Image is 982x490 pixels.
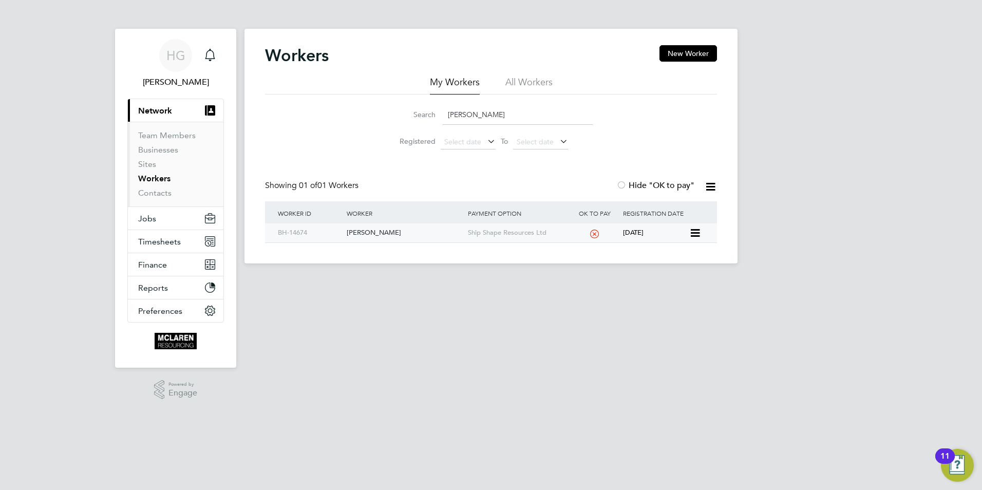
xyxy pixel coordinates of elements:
[155,333,196,349] img: mclaren-logo-retina.png
[389,137,436,146] label: Registered
[168,389,197,398] span: Engage
[498,135,511,148] span: To
[138,130,196,140] a: Team Members
[616,180,694,191] label: Hide "OK to pay"
[430,76,480,95] li: My Workers
[275,223,689,232] a: BH-14674[PERSON_NAME]Ship Shape Resources Ltd[DATE]
[128,299,223,322] button: Preferences
[127,39,224,88] a: HG[PERSON_NAME]
[128,253,223,276] button: Finance
[265,45,329,66] h2: Workers
[138,214,156,223] span: Jobs
[128,99,223,122] button: Network
[138,159,156,169] a: Sites
[127,333,224,349] a: Go to home page
[138,145,178,155] a: Businesses
[344,223,465,242] div: [PERSON_NAME]
[128,122,223,206] div: Network
[115,29,236,368] nav: Main navigation
[166,49,185,62] span: HG
[465,223,569,242] div: Ship Shape Resources Ltd
[444,137,481,146] span: Select date
[275,201,344,225] div: Worker ID
[517,137,554,146] span: Select date
[128,276,223,299] button: Reports
[127,76,224,88] span: Harry Gelb
[623,228,644,237] span: [DATE]
[128,230,223,253] button: Timesheets
[465,201,569,225] div: Payment Option
[138,306,182,316] span: Preferences
[505,76,553,95] li: All Workers
[128,207,223,230] button: Jobs
[389,110,436,119] label: Search
[659,45,717,62] button: New Worker
[138,237,181,247] span: Timesheets
[138,174,171,183] a: Workers
[620,201,707,225] div: Registration Date
[138,283,168,293] span: Reports
[275,223,344,242] div: BH-14674
[299,180,358,191] span: 01 Workers
[138,260,167,270] span: Finance
[569,201,620,225] div: OK to pay
[154,380,198,400] a: Powered byEngage
[940,456,950,469] div: 11
[138,188,172,198] a: Contacts
[138,106,172,116] span: Network
[168,380,197,389] span: Powered by
[299,180,317,191] span: 01 of
[443,105,593,125] input: Name, email or phone number
[265,180,361,191] div: Showing
[344,201,465,225] div: Worker
[941,449,974,482] button: Open Resource Center, 11 new notifications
